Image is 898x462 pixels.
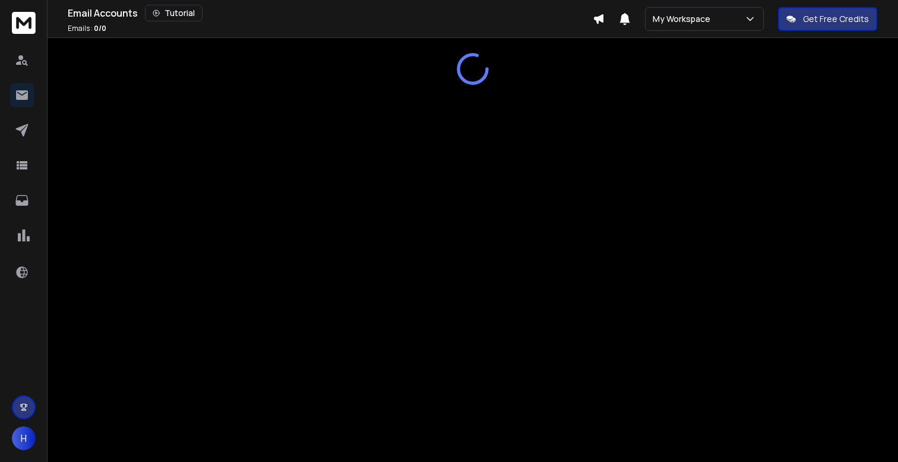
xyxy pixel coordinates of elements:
span: 0 / 0 [94,23,106,33]
p: Get Free Credits [803,13,869,25]
p: Emails : [68,24,106,33]
div: Email Accounts [68,5,593,21]
button: Tutorial [145,5,203,21]
button: Get Free Credits [778,7,877,31]
p: My Workspace [653,13,715,25]
button: H [12,426,36,450]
